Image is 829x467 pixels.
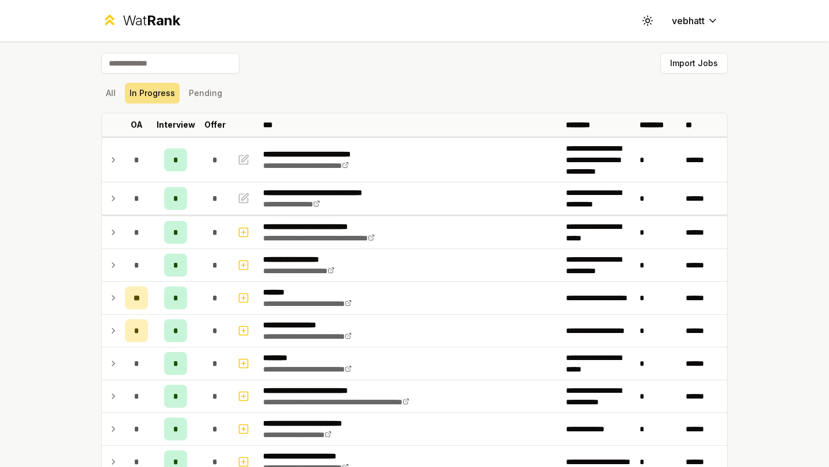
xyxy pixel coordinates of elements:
span: Rank [147,12,180,29]
button: Import Jobs [660,53,728,74]
p: Interview [157,119,195,131]
span: vebhatt [672,14,705,28]
button: All [101,83,120,104]
button: In Progress [125,83,180,104]
div: Wat [123,12,180,30]
button: vebhatt [663,10,728,31]
p: OA [131,119,143,131]
p: Offer [204,119,226,131]
button: Pending [184,83,227,104]
a: WatRank [101,12,180,30]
